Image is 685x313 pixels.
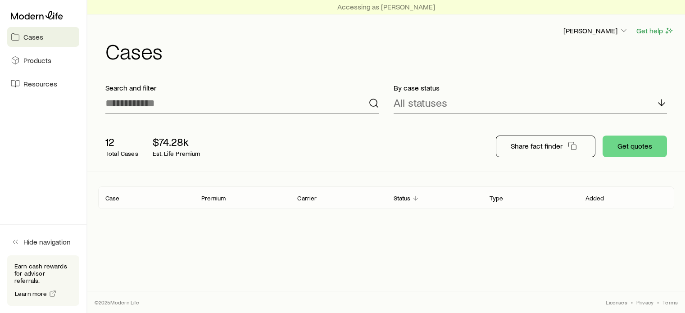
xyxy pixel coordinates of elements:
[7,232,79,252] button: Hide navigation
[631,299,633,306] span: •
[98,186,674,209] div: Client cases
[394,83,667,92] p: By case status
[105,83,379,92] p: Search and filter
[563,26,629,36] button: [PERSON_NAME]
[23,56,51,65] span: Products
[23,79,57,88] span: Resources
[636,26,674,36] button: Get help
[7,50,79,70] a: Products
[7,27,79,47] a: Cases
[394,195,411,202] p: Status
[23,237,71,246] span: Hide navigation
[7,74,79,94] a: Resources
[15,290,47,297] span: Learn more
[606,299,627,306] a: Licenses
[201,195,226,202] p: Premium
[496,136,595,157] button: Share fact finder
[105,150,138,157] p: Total Cases
[105,40,674,62] h1: Cases
[14,263,72,284] p: Earn cash rewards for advisor referrals.
[337,2,435,11] p: Accessing as [PERSON_NAME]
[662,299,678,306] a: Terms
[585,195,604,202] p: Added
[394,96,447,109] p: All statuses
[563,26,628,35] p: [PERSON_NAME]
[153,136,200,148] p: $74.28k
[23,32,43,41] span: Cases
[105,136,138,148] p: 12
[636,299,653,306] a: Privacy
[95,299,140,306] p: © 2025 Modern Life
[490,195,504,202] p: Type
[153,150,200,157] p: Est. Life Premium
[657,299,659,306] span: •
[511,141,563,150] p: Share fact finder
[7,255,79,306] div: Earn cash rewards for advisor referrals.Learn more
[603,136,667,157] button: Get quotes
[105,195,120,202] p: Case
[297,195,317,202] p: Carrier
